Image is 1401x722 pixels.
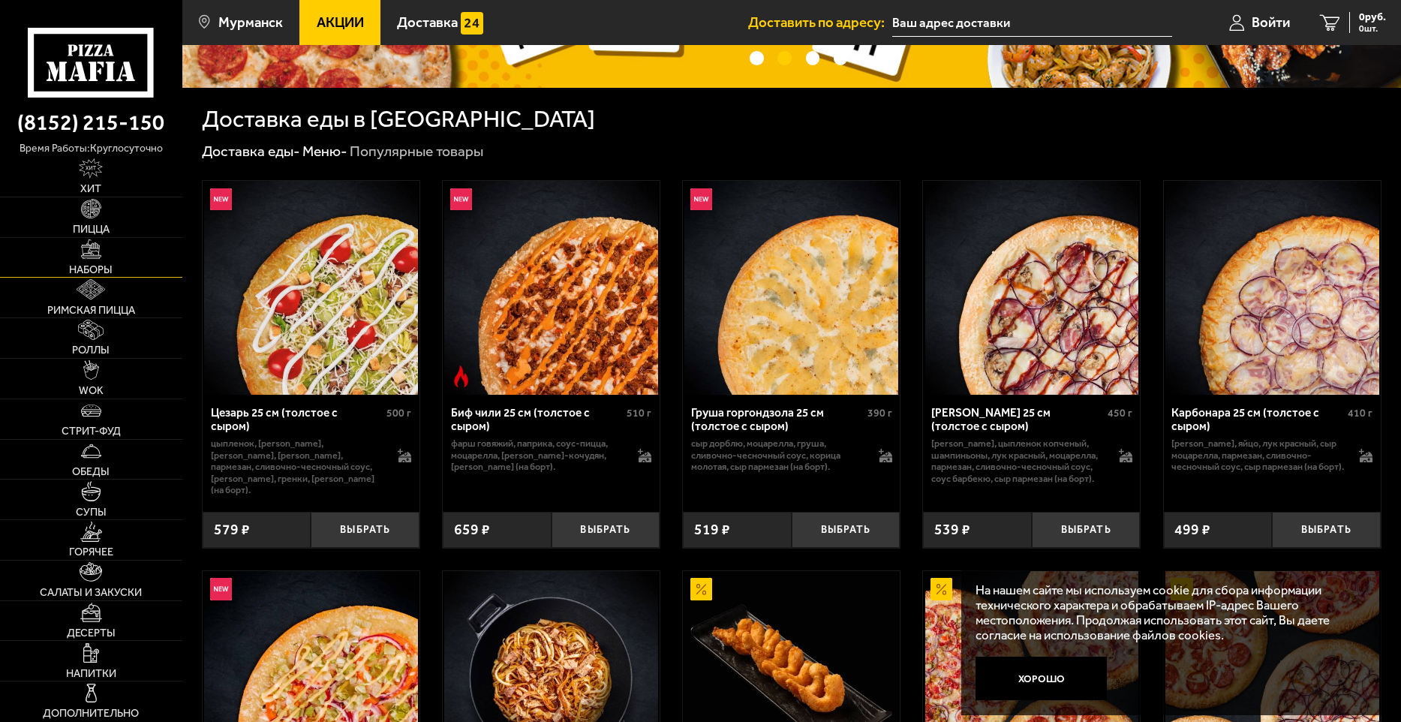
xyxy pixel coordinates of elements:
img: Цезарь 25 см (толстое с сыром) [204,181,418,395]
img: Карбонара 25 см (толстое с сыром) [1165,181,1379,395]
p: сыр дорблю, моцарелла, груша, сливочно-чесночный соус, корица молотая, сыр пармезан (на борт). [691,438,864,473]
button: Выбрать [792,512,900,548]
span: Пицца [73,224,110,235]
span: 510 г [627,407,651,420]
img: 15daf4d41897b9f0e9f617042186c801.svg [461,12,483,34]
span: Наборы [69,265,113,275]
span: Супы [76,507,107,518]
div: Карбонара 25 см (толстое с сыром) [1171,406,1344,434]
a: НовинкаЦезарь 25 см (толстое с сыром) [203,181,419,395]
p: На нашем сайте мы используем cookie для сбора информации технического характера и обрабатываем IP... [976,582,1357,643]
div: [PERSON_NAME] 25 см (толстое с сыром) [931,406,1104,434]
span: 499 ₽ [1174,522,1210,537]
h1: Доставка еды в [GEOGRAPHIC_DATA] [202,107,595,131]
span: Обеды [72,467,110,477]
img: Акционный [930,578,952,600]
span: Римская пицца [47,305,135,316]
span: Дополнительно [43,708,139,719]
p: [PERSON_NAME], яйцо, лук красный, сыр Моцарелла, пармезан, сливочно-чесночный соус, сыр пармезан ... [1171,438,1344,473]
button: точки переключения [777,51,792,65]
span: 0 шт. [1359,24,1386,33]
p: фарш говяжий, паприка, соус-пицца, моцарелла, [PERSON_NAME]-кочудян, [PERSON_NAME] (на борт). [451,438,624,473]
span: Войти [1252,16,1290,30]
span: Напитки [66,669,116,679]
p: цыпленок, [PERSON_NAME], [PERSON_NAME], [PERSON_NAME], пармезан, сливочно-чесночный соус, [PERSON... [211,438,383,496]
input: Ваш адрес доставки [892,9,1172,37]
span: Роллы [72,345,110,356]
img: Острое блюдо [450,366,472,387]
span: 539 ₽ [934,522,970,537]
a: Чикен Барбекю 25 см (толстое с сыром) [923,181,1140,395]
img: Новинка [210,578,232,600]
span: Акции [317,16,364,30]
div: Биф чили 25 см (толстое с сыром) [451,406,624,434]
span: 579 ₽ [214,522,250,537]
button: Выбрать [311,512,419,548]
span: Горячее [69,547,113,558]
button: Выбрать [1272,512,1381,548]
span: 450 г [1108,407,1132,420]
button: Выбрать [1032,512,1141,548]
img: Биф чили 25 см (толстое с сыром) [444,181,658,395]
a: Доставка еды- [202,143,300,160]
span: Мурманск [218,16,283,30]
button: точки переключения [834,51,848,65]
a: НовинкаГруша горгондзола 25 см (толстое с сыром) [683,181,900,395]
img: Акционный [690,578,712,600]
span: 659 ₽ [454,522,490,537]
span: Доставка [397,16,458,30]
img: Новинка [690,188,712,210]
img: Чикен Барбекю 25 см (толстое с сыром) [925,181,1139,395]
a: Карбонара 25 см (толстое с сыром) [1164,181,1381,395]
div: Груша горгондзола 25 см (толстое с сыром) [691,406,864,434]
span: 0 руб. [1359,12,1386,23]
p: [PERSON_NAME], цыпленок копченый, шампиньоны, лук красный, моцарелла, пармезан, сливочно-чесночны... [931,438,1104,484]
button: Выбрать [552,512,660,548]
span: Стрит-фуд [62,426,121,437]
span: Доставить по адресу: [748,16,892,30]
span: 410 г [1348,407,1372,420]
span: Хит [80,184,101,194]
span: 390 г [867,407,892,420]
a: Меню- [302,143,347,160]
button: Хорошо [976,657,1107,700]
a: НовинкаОстрое блюдоБиф чили 25 см (толстое с сыром) [443,181,660,395]
img: Груша горгондзола 25 см (толстое с сыром) [684,181,898,395]
button: точки переключения [806,51,820,65]
img: Новинка [450,188,472,210]
span: 500 г [386,407,411,420]
span: Салаты и закуски [40,588,142,598]
button: точки переключения [750,51,764,65]
span: Десерты [67,628,116,639]
div: Популярные товары [350,142,483,161]
span: 519 ₽ [694,522,730,537]
div: Цезарь 25 см (толстое с сыром) [211,406,383,434]
img: Новинка [210,188,232,210]
span: WOK [79,386,104,396]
